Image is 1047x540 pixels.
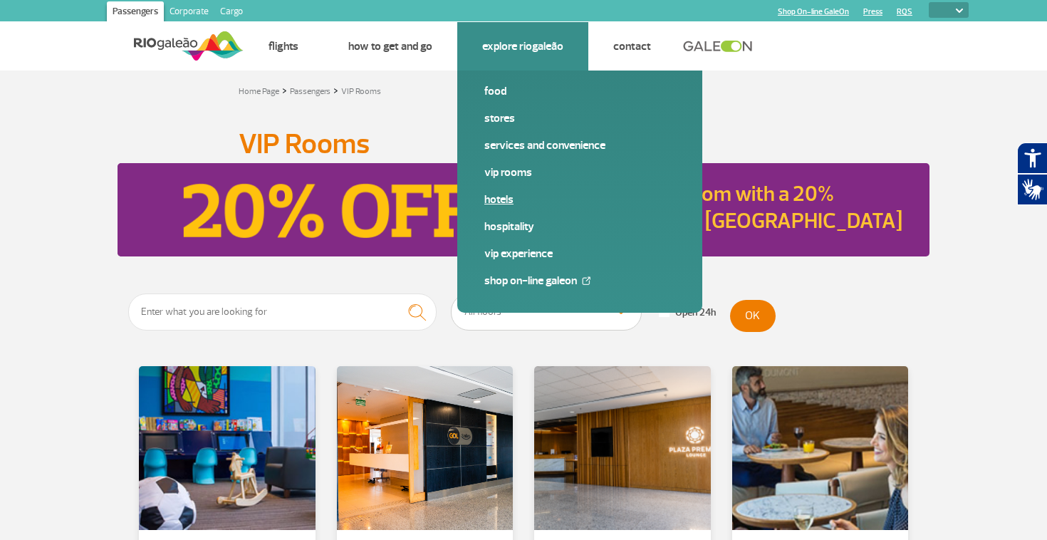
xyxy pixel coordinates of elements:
a: Shop On-line GaleOn [484,273,675,289]
a: Stores [484,110,675,126]
a: Cargo [214,1,249,24]
div: Plugin de acessibilidade da Hand Talk. [1017,142,1047,205]
a: Contact [613,39,651,53]
a: Shop On-line GaleOn [778,7,849,16]
a: Passengers [107,1,164,24]
label: Open 24h [659,306,716,319]
a: Home Page [239,86,279,97]
a: Corporate [164,1,214,24]
a: Press [863,7,882,16]
a: Passengers [290,86,330,97]
a: > [333,82,338,98]
button: Abrir tradutor de língua de sinais. [1017,174,1047,205]
button: OK [730,300,776,332]
input: Enter what you are looking for [128,294,437,331]
a: Services and Convenience [484,137,675,153]
a: How to get and go [348,39,432,53]
h1: VIP Rooms [239,132,808,156]
a: > [282,82,287,98]
button: Abrir recursos assistivos. [1017,142,1047,174]
a: Hospitality [484,219,675,234]
a: Book your VIP room with a 20% discount through [GEOGRAPHIC_DATA] [549,180,902,234]
a: VIP Experience [484,246,675,261]
img: External Link Icon [582,276,590,285]
a: RQS [897,7,912,16]
a: Explore RIOgaleão [482,39,563,53]
a: VIP Rooms [484,165,675,180]
a: Hotels [484,192,675,207]
a: VIP Rooms [341,86,381,97]
a: Food [484,83,675,99]
a: Flights [269,39,298,53]
img: Book your VIP room with a 20% discount through GaleON [118,163,540,256]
